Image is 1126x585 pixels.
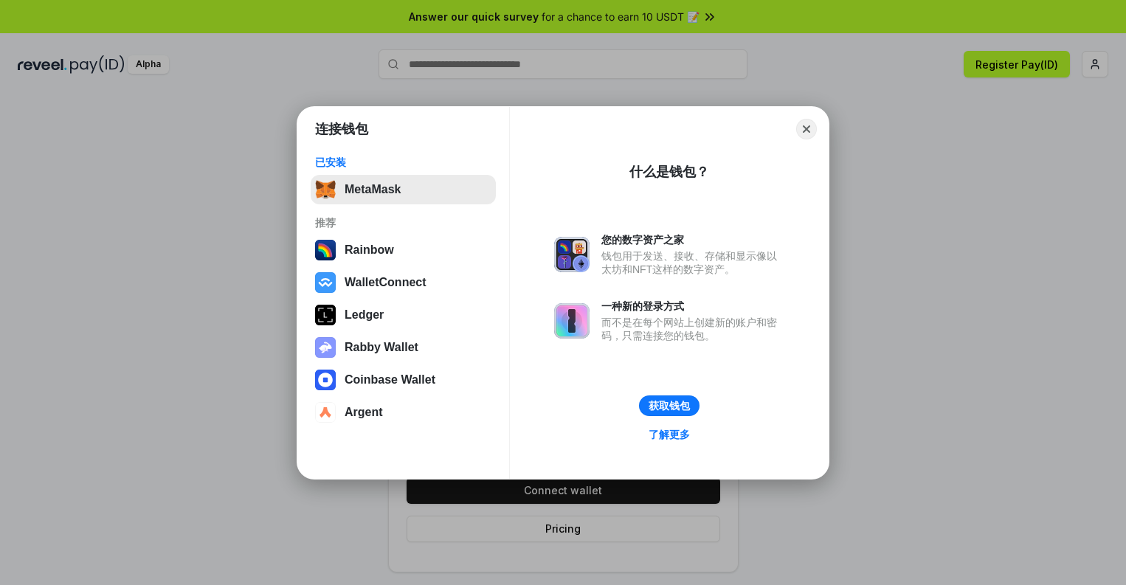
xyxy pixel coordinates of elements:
img: svg+xml,%3Csvg%20xmlns%3D%22http%3A%2F%2Fwww.w3.org%2F2000%2Fsvg%22%20width%3D%2228%22%20height%3... [315,305,336,325]
div: 已安装 [315,156,491,169]
div: WalletConnect [345,276,426,289]
button: Argent [311,398,496,427]
button: Rabby Wallet [311,333,496,362]
div: Coinbase Wallet [345,373,435,387]
div: 了解更多 [649,428,690,441]
div: 钱包用于发送、接收、存储和显示像以太坊和NFT这样的数字资产。 [601,249,784,276]
button: WalletConnect [311,268,496,297]
div: 获取钱包 [649,399,690,412]
img: svg+xml,%3Csvg%20width%3D%2228%22%20height%3D%2228%22%20viewBox%3D%220%200%2028%2028%22%20fill%3D... [315,272,336,293]
div: Argent [345,406,383,419]
div: 一种新的登录方式 [601,300,784,313]
img: svg+xml,%3Csvg%20fill%3D%22none%22%20height%3D%2233%22%20viewBox%3D%220%200%2035%2033%22%20width%... [315,179,336,200]
button: Rainbow [311,235,496,265]
a: 了解更多 [640,425,699,444]
div: Rabby Wallet [345,341,418,354]
img: svg+xml,%3Csvg%20width%3D%22120%22%20height%3D%22120%22%20viewBox%3D%220%200%20120%20120%22%20fil... [315,240,336,260]
img: svg+xml,%3Csvg%20width%3D%2228%22%20height%3D%2228%22%20viewBox%3D%220%200%2028%2028%22%20fill%3D... [315,402,336,423]
div: 而不是在每个网站上创建新的账户和密码，只需连接您的钱包。 [601,316,784,342]
img: svg+xml,%3Csvg%20width%3D%2228%22%20height%3D%2228%22%20viewBox%3D%220%200%2028%2028%22%20fill%3D... [315,370,336,390]
img: svg+xml,%3Csvg%20xmlns%3D%22http%3A%2F%2Fwww.w3.org%2F2000%2Fsvg%22%20fill%3D%22none%22%20viewBox... [554,303,590,339]
button: Close [796,119,817,139]
div: Ledger [345,308,384,322]
div: 您的数字资产之家 [601,233,784,246]
div: 什么是钱包？ [629,163,709,181]
img: svg+xml,%3Csvg%20xmlns%3D%22http%3A%2F%2Fwww.w3.org%2F2000%2Fsvg%22%20fill%3D%22none%22%20viewBox... [315,337,336,358]
button: Coinbase Wallet [311,365,496,395]
button: Ledger [311,300,496,330]
div: 推荐 [315,216,491,229]
h1: 连接钱包 [315,120,368,138]
img: svg+xml,%3Csvg%20xmlns%3D%22http%3A%2F%2Fwww.w3.org%2F2000%2Fsvg%22%20fill%3D%22none%22%20viewBox... [554,237,590,272]
button: 获取钱包 [639,395,700,416]
div: Rainbow [345,243,394,257]
button: MetaMask [311,175,496,204]
div: MetaMask [345,183,401,196]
